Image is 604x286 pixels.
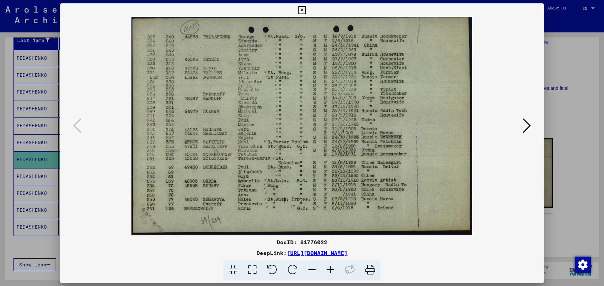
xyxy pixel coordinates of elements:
img: 001.jpg [83,17,521,235]
img: Change consent [575,257,591,273]
div: DeepLink: [60,249,544,257]
a: [URL][DOMAIN_NAME] [287,250,348,256]
div: DocID: 81776022 [60,238,544,246]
